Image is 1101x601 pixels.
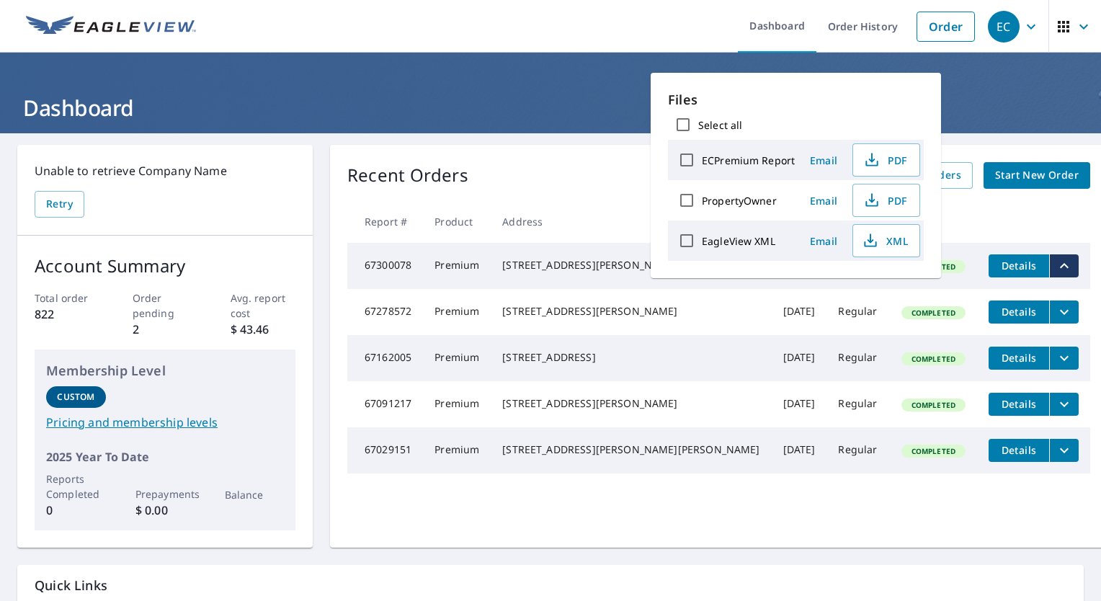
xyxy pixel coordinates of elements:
label: PropertyOwner [702,194,777,208]
div: [STREET_ADDRESS][PERSON_NAME] [502,304,759,319]
td: 67091217 [347,381,423,427]
div: [STREET_ADDRESS][PERSON_NAME] [502,396,759,411]
button: filesDropdownBtn-67300078 [1049,254,1079,277]
th: Report # [347,200,423,243]
div: EC [988,11,1020,43]
td: [DATE] [772,335,827,381]
p: 822 [35,306,100,323]
p: Balance [225,487,285,502]
button: PDF [852,143,920,177]
label: ECPremium Report [702,153,795,167]
button: filesDropdownBtn-67029151 [1049,439,1079,462]
a: Start New Order [984,162,1090,189]
span: PDF [862,151,908,169]
span: Retry [46,195,73,213]
button: Email [801,190,847,212]
td: Premium [423,381,491,427]
td: Premium [423,427,491,473]
h1: Dashboard [17,93,1084,123]
p: Custom [57,391,94,404]
p: Membership Level [46,361,284,380]
button: Email [801,230,847,252]
p: Avg. report cost [231,290,296,321]
td: Regular [826,289,889,335]
button: detailsBtn-67278572 [989,300,1049,324]
span: Email [806,194,841,208]
td: Premium [423,243,491,289]
p: Reports Completed [46,471,106,502]
span: Completed [903,308,964,318]
button: detailsBtn-67162005 [989,347,1049,370]
td: 67162005 [347,335,423,381]
td: [DATE] [772,381,827,427]
td: 67029151 [347,427,423,473]
button: Email [801,149,847,172]
p: Total order [35,290,100,306]
p: Recent Orders [347,162,468,189]
span: Details [997,443,1040,457]
td: [DATE] [772,427,827,473]
p: 2025 Year To Date [46,448,284,466]
span: Email [806,153,841,167]
a: Order [917,12,975,42]
label: EagleView XML [702,234,775,248]
button: detailsBtn-67091217 [989,393,1049,416]
a: Pricing and membership levels [46,414,284,431]
button: XML [852,224,920,257]
div: [STREET_ADDRESS][PERSON_NAME] [502,258,759,272]
p: Order pending [133,290,198,321]
p: Account Summary [35,253,295,279]
div: [STREET_ADDRESS][PERSON_NAME][PERSON_NAME] [502,442,759,457]
p: $ 43.46 [231,321,296,338]
span: Completed [903,354,964,364]
th: Address [491,200,771,243]
td: 67300078 [347,243,423,289]
span: XML [862,232,908,249]
td: Premium [423,335,491,381]
span: Email [806,234,841,248]
span: Details [997,351,1040,365]
img: EV Logo [26,16,196,37]
p: Unable to retrieve Company Name [35,162,295,179]
button: filesDropdownBtn-67091217 [1049,393,1079,416]
button: Retry [35,191,84,218]
span: Completed [903,400,964,410]
button: PDF [852,184,920,217]
td: Regular [826,427,889,473]
th: Product [423,200,491,243]
td: Regular [826,335,889,381]
p: Quick Links [35,576,1066,595]
td: 67278572 [347,289,423,335]
p: $ 0.00 [135,502,195,519]
button: detailsBtn-67300078 [989,254,1049,277]
td: Premium [423,289,491,335]
p: 2 [133,321,198,338]
button: filesDropdownBtn-67162005 [1049,347,1079,370]
span: PDF [862,192,908,209]
span: Details [997,397,1040,411]
td: [DATE] [772,289,827,335]
td: Regular [826,381,889,427]
div: [STREET_ADDRESS] [502,350,759,365]
span: Start New Order [995,166,1079,184]
p: Files [668,90,924,110]
p: Prepayments [135,486,195,502]
button: filesDropdownBtn-67278572 [1049,300,1079,324]
label: Select all [698,118,742,132]
button: detailsBtn-67029151 [989,439,1049,462]
span: Completed [903,446,964,456]
span: Details [997,259,1040,272]
p: 0 [46,502,106,519]
span: Details [997,305,1040,319]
